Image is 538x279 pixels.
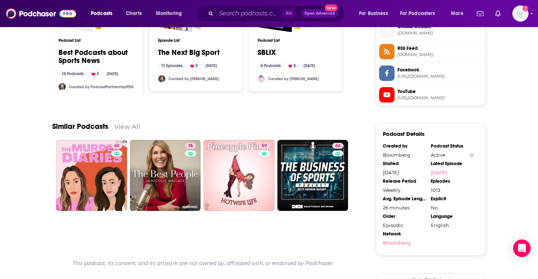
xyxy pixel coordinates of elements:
[151,8,191,19] button: open menu
[158,49,220,57] a: The Next Big Sport
[259,143,270,149] a: 59
[185,143,196,149] a: 76
[431,205,474,211] div: No
[168,77,219,81] a: Curated by [PERSON_NAME]
[431,143,474,149] div: Podcast Status
[126,8,142,19] span: Charts
[332,143,343,149] a: 64
[89,71,102,77] div: 2
[188,142,193,150] span: 76
[59,49,134,65] a: Best Podcasts about Sports News
[301,9,338,18] button: Open AdvancedNew
[383,205,426,211] div: 26 minutes
[431,222,474,228] div: English
[397,45,482,52] span: RSS Feed
[492,7,504,20] a: Show notifications dropdown
[203,140,274,211] a: 59
[383,222,426,228] div: Episodic
[383,213,426,219] div: Order
[158,75,165,82] img: cesar
[258,63,284,69] div: 6 Podcasts
[158,63,186,69] div: 11 Episodes
[379,66,482,81] a: Facebook[URL][DOMAIN_NAME]
[158,38,233,43] h3: Episode List
[187,63,201,69] div: 0
[305,12,335,15] span: Open Advanced
[470,152,474,158] button: Show Info
[114,142,119,150] span: 60
[359,8,388,19] span: For Business
[383,187,426,193] div: Weekly
[203,5,351,22] div: Search podcasts, credits, & more...
[513,239,531,257] div: Open Intercom Messenger
[114,123,140,130] a: View All
[262,142,267,150] span: 59
[512,5,528,22] button: Show profile menu
[431,187,474,193] div: 1013
[325,4,338,11] span: New
[512,5,528,22] span: Logged in as thomaskoenig
[379,87,482,103] a: YouTube[URL][DOMAIN_NAME]
[282,9,295,18] span: ⌘ K
[397,95,482,101] span: https://www.youtube.com/@bloomberglp
[111,143,122,149] a: 60
[59,83,66,90] img: PodcastPartnershipPDX
[446,8,472,19] button: open menu
[383,178,426,184] div: Release Period
[431,152,474,158] div: Active
[202,63,220,69] div: [DATE]
[379,44,482,59] a: RSS Feed[DOMAIN_NAME]
[397,74,482,79] span: https://www.facebook.com/bloomberg
[52,254,354,272] div: This podcast, its content, and its artwork are not owned by, affiliated with, or endorsed by Podc...
[104,71,121,77] div: [DATE]
[397,88,482,95] span: YouTube
[383,170,426,175] div: [DATE]
[52,122,108,131] a: Similar Podcasts
[474,7,486,20] a: Show notifications dropdown
[431,178,474,184] div: Episodes
[69,85,134,89] a: Curated by PodcastPartnershipPDX
[383,143,426,149] div: Created by
[6,7,76,21] img: Podchaser - Follow, Share and Rate Podcasts
[258,75,265,82] img: ChloePPR
[451,8,463,19] span: More
[268,77,319,81] a: Curated by [PERSON_NAME]
[379,22,482,38] a: Official Website[DOMAIN_NAME]
[431,196,474,202] div: Explicit
[523,5,528,11] svg: Add a profile image
[512,5,528,22] img: User Profile
[395,8,446,19] button: open menu
[86,8,122,19] button: open menu
[91,8,112,19] span: Podcasts
[383,152,426,158] div: Bloomberg
[121,8,146,19] a: Charts
[431,213,474,219] div: Language
[285,63,299,69] div: 0
[397,52,482,57] span: omnycontent.com
[130,140,201,211] a: 76
[383,130,425,137] h3: Podcast Details
[56,140,127,211] a: 60
[156,8,182,19] span: Monitoring
[277,140,348,211] a: 64
[383,231,426,237] div: Network
[354,8,397,19] button: open menu
[216,8,282,19] input: Search podcasts, credits, & more...
[300,63,318,69] div: [DATE]
[59,38,134,43] h3: Podcast List
[431,161,474,167] div: Latest Episode
[258,38,333,43] h3: Podcast List
[383,196,426,202] div: Avg. Episode Length
[335,142,340,150] span: 64
[397,67,482,73] span: Facebook
[400,8,435,19] span: For Podcasters
[431,170,474,175] a: [DATE]
[383,161,426,167] div: Started
[258,49,276,57] a: SBLIX
[383,240,426,246] a: Bloomberg
[59,71,87,77] div: 10 Podcasts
